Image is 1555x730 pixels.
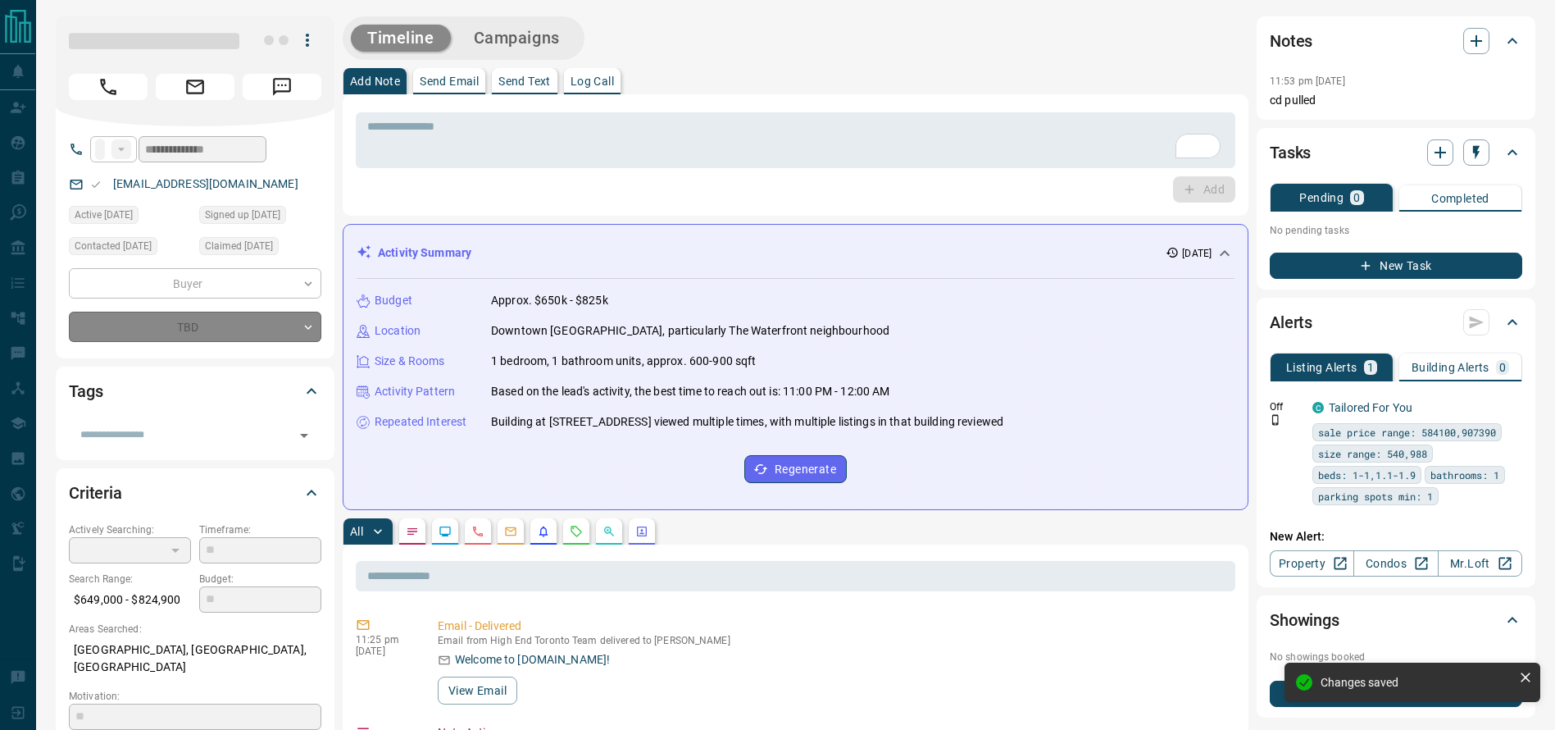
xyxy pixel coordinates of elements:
p: Motivation: [69,689,321,704]
p: Send Text [498,75,551,87]
h2: Criteria [69,480,122,506]
p: [GEOGRAPHIC_DATA], [GEOGRAPHIC_DATA], [GEOGRAPHIC_DATA] [69,636,321,681]
p: 1 [1367,362,1374,373]
div: condos.ca [1312,402,1324,413]
svg: Agent Actions [635,525,648,538]
p: Building Alerts [1412,362,1489,373]
p: Off [1270,399,1303,414]
p: Downtown [GEOGRAPHIC_DATA], particularly The Waterfront neighbourhood [491,322,889,340]
p: Budget: [199,572,321,586]
p: 0 [1353,192,1360,203]
p: No showings booked [1270,650,1522,664]
svg: Listing Alerts [537,525,550,538]
div: Showings [1270,600,1522,640]
div: Fri Oct 10 2025 [69,237,191,260]
p: Log Call [571,75,614,87]
p: $649,000 - $824,900 [69,586,191,614]
p: Add Note [350,75,400,87]
h2: Notes [1270,28,1312,54]
svg: Push Notification Only [1270,414,1281,426]
svg: Notes [406,525,419,538]
span: Call [69,74,148,100]
div: TBD [69,312,321,342]
p: No pending tasks [1270,218,1522,243]
a: Condos [1353,550,1438,577]
div: Buyer [69,268,321,299]
p: Location [375,322,421,340]
a: [EMAIL_ADDRESS][DOMAIN_NAME] [113,177,298,190]
p: Budget [375,292,412,309]
p: Completed [1431,193,1489,204]
span: Signed up [DATE] [205,207,280,223]
p: Listing Alerts [1286,362,1357,373]
h2: Alerts [1270,309,1312,335]
button: Open [293,424,316,447]
p: Based on the lead's activity, the best time to reach out is: 11:00 PM - 12:00 AM [491,383,890,400]
p: Building at [STREET_ADDRESS] viewed multiple times, with multiple listings in that building reviewed [491,413,1003,431]
div: Criteria [69,473,321,513]
button: Timeline [351,25,451,52]
p: cd pulled [1270,92,1522,109]
button: Campaigns [457,25,576,52]
div: Fri Oct 10 2025 [199,237,321,260]
p: New Alert: [1270,528,1522,545]
span: Email [156,74,234,100]
div: Notes [1270,21,1522,61]
button: New Task [1270,253,1522,279]
h2: Tags [69,378,102,404]
span: beds: 1-1,1.1-1.9 [1318,467,1416,483]
svg: Calls [471,525,484,538]
p: Size & Rooms [375,353,445,370]
h2: Tasks [1270,139,1311,166]
svg: Requests [570,525,583,538]
p: Activity Pattern [375,383,455,400]
p: 0 [1499,362,1506,373]
a: Property [1270,550,1354,577]
span: parking spots min: 1 [1318,488,1433,504]
p: Areas Searched: [69,622,321,636]
svg: Opportunities [602,525,616,538]
p: 11:53 pm [DATE] [1270,75,1345,87]
p: Approx. $650k - $825k [491,292,608,309]
p: Send Email [420,75,479,87]
div: Activity Summary[DATE] [357,238,1234,268]
p: [DATE] [356,646,413,657]
div: Fri Oct 10 2025 [199,206,321,229]
svg: Emails [504,525,517,538]
span: Claimed [DATE] [205,238,273,254]
p: 1 bedroom, 1 bathroom units, approx. 600-900 sqft [491,353,756,370]
div: Changes saved [1321,676,1512,689]
span: sale price range: 584100,907390 [1318,424,1496,440]
span: Contacted [DATE] [75,238,152,254]
div: Tags [69,372,321,411]
span: size range: 540,988 [1318,445,1427,462]
div: Tasks [1270,133,1522,172]
svg: Lead Browsing Activity [439,525,452,538]
p: 11:25 pm [356,634,413,646]
p: All [350,526,363,537]
span: bathrooms: 1 [1430,467,1499,483]
a: Mr.Loft [1438,550,1522,577]
p: Email from High End Toronto Team delivered to [PERSON_NAME] [438,635,1229,646]
a: Tailored For You [1329,401,1412,414]
p: Pending [1299,192,1344,203]
button: Regenerate [744,455,847,483]
textarea: To enrich screen reader interactions, please activate Accessibility in Grammarly extension settings [367,120,1224,162]
p: Timeframe: [199,522,321,537]
div: Alerts [1270,303,1522,342]
div: Fri Oct 10 2025 [69,206,191,229]
p: Actively Searching: [69,522,191,537]
span: Message [243,74,321,100]
p: [DATE] [1182,246,1212,261]
button: New Showing [1270,681,1522,707]
p: Email - Delivered [438,618,1229,635]
p: Activity Summary [378,244,471,262]
svg: Email Valid [90,179,102,190]
h2: Showings [1270,607,1339,633]
span: Active [DATE] [75,207,133,223]
p: Search Range: [69,572,191,586]
p: Welcome to [DOMAIN_NAME]! [455,651,610,668]
button: View Email [438,677,517,705]
p: Repeated Interest [375,413,466,431]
